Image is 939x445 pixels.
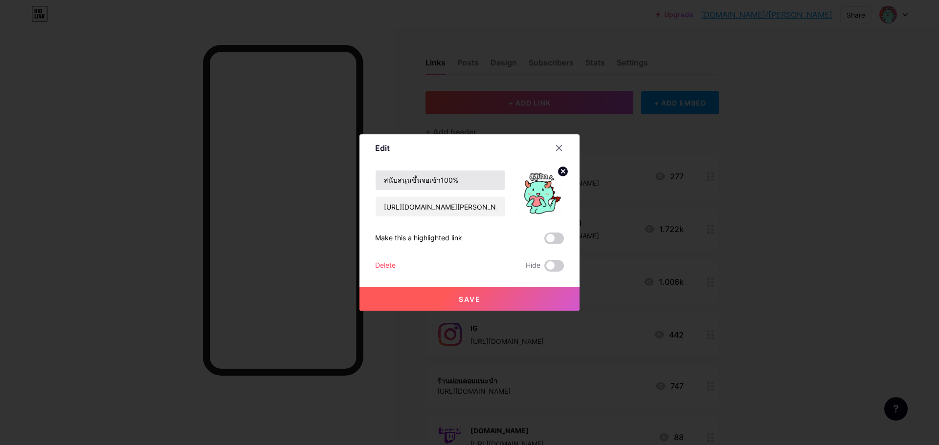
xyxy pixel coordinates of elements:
span: Save [459,295,481,303]
input: Title [376,170,505,190]
button: Save [359,287,580,311]
div: Edit [375,142,390,154]
input: URL [376,197,505,216]
span: Hide [526,260,540,272]
img: link_thumbnail [517,170,564,217]
div: Make this a highlighted link [375,233,462,244]
div: Delete [375,260,396,272]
